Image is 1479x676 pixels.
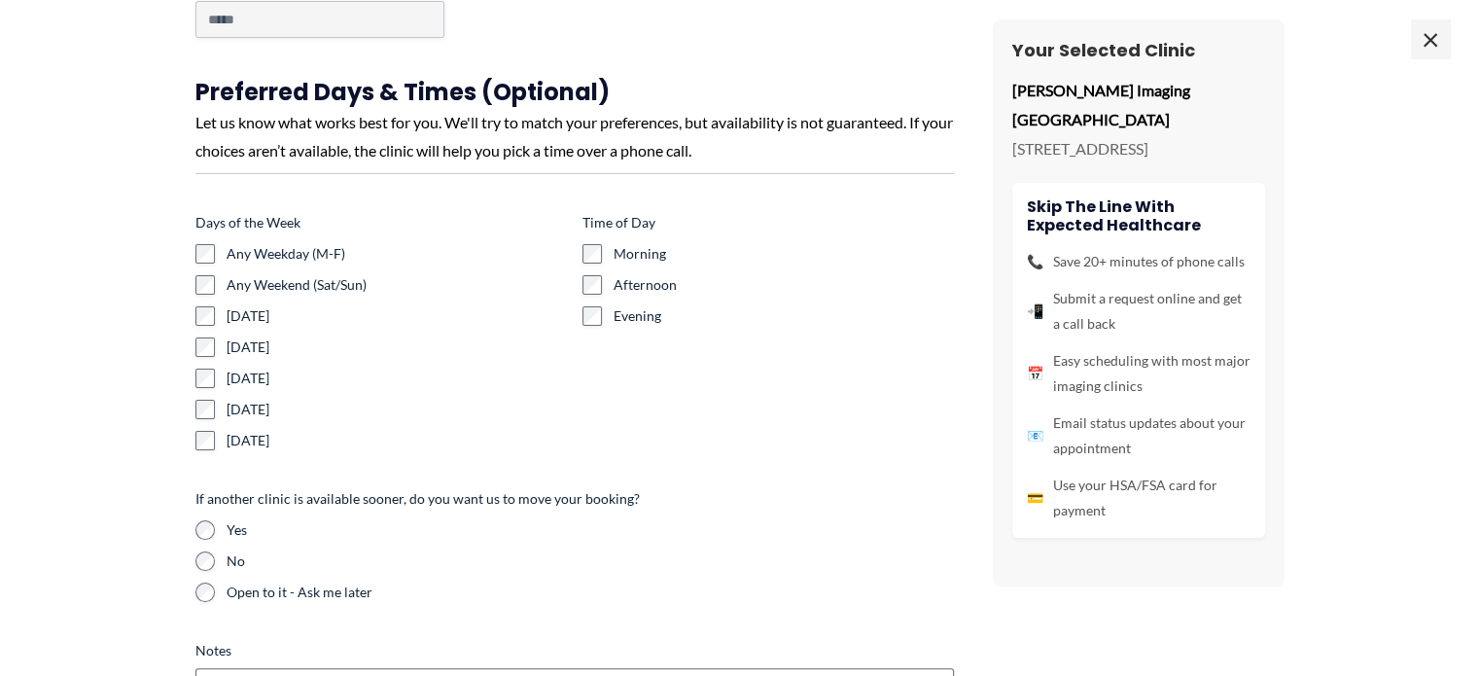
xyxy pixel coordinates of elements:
[1027,473,1250,523] li: Use your HSA/FSA card for payment
[227,275,567,295] label: Any Weekend (Sat/Sun)
[1411,19,1450,58] span: ×
[1027,299,1043,324] span: 📲
[227,520,954,540] label: Yes
[227,400,567,419] label: [DATE]
[195,77,954,107] h3: Preferred Days & Times (Optional)
[1012,134,1265,163] p: [STREET_ADDRESS]
[1027,410,1250,461] li: Email status updates about your appointment
[614,306,954,326] label: Evening
[614,275,954,295] label: Afternoon
[1027,485,1043,511] span: 💳
[227,431,567,450] label: [DATE]
[227,369,567,388] label: [DATE]
[1027,197,1250,234] h4: Skip the line with Expected Healthcare
[227,583,954,602] label: Open to it - Ask me later
[195,489,640,509] legend: If another clinic is available sooner, do you want us to move your booking?
[227,338,567,357] label: [DATE]
[1027,286,1250,337] li: Submit a request online and get a call back
[1027,423,1043,448] span: 📧
[614,244,954,264] label: Morning
[195,1,444,38] input: Other Choice, please specify
[1012,76,1265,133] p: [PERSON_NAME] Imaging [GEOGRAPHIC_DATA]
[227,551,954,571] label: No
[1027,249,1250,274] li: Save 20+ minutes of phone calls
[195,213,300,232] legend: Days of the Week
[227,306,567,326] label: [DATE]
[195,108,954,165] div: Let us know what works best for you. We'll try to match your preferences, but availability is not...
[195,641,954,660] label: Notes
[582,213,655,232] legend: Time of Day
[227,244,567,264] label: Any Weekday (M-F)
[1027,249,1043,274] span: 📞
[1027,361,1043,386] span: 📅
[1012,39,1265,61] h3: Your Selected Clinic
[1027,348,1250,399] li: Easy scheduling with most major imaging clinics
